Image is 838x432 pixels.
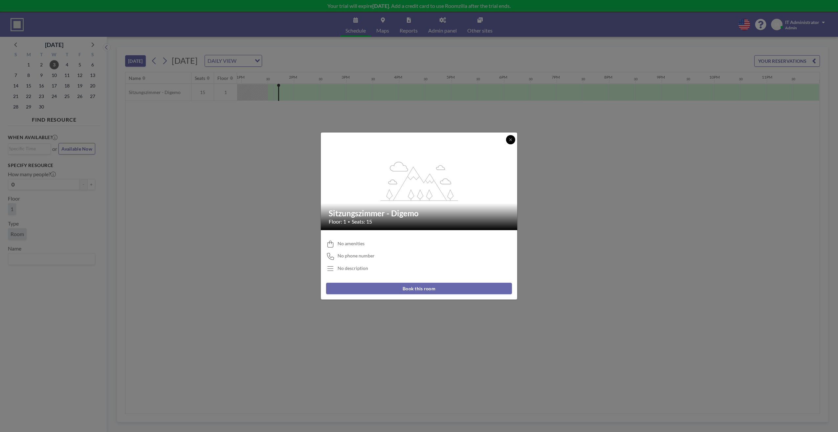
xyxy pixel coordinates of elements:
span: • [348,219,350,224]
button: Book this room [326,283,512,294]
div: No description [338,265,368,271]
h2: Sitzungszimmer - Digemo [329,208,510,218]
span: No phone number [338,253,375,259]
span: Seats: 15 [352,218,372,225]
span: No amenities [338,241,364,247]
g: flex-grow: 1.2; [381,161,458,201]
span: Floor: 1 [329,218,346,225]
